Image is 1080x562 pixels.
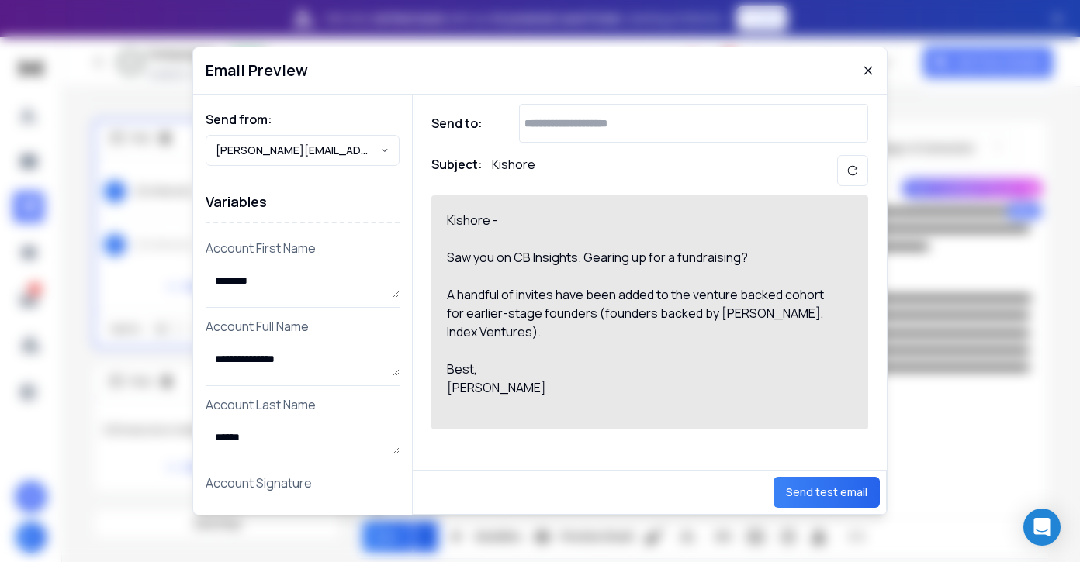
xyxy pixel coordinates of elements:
div: Best, [PERSON_NAME] -- [STREET_ADDRESS] Not interested in this? reply “no thanks” and I will not ... [447,341,835,490]
p: Account First Name [206,239,400,257]
p: Kishore [492,155,535,186]
h1: Send from: [206,110,400,129]
p: Account Signature [206,474,400,492]
h1: Send to: [431,114,493,133]
p: Account Full Name [206,317,400,336]
h1: Subject: [431,155,483,186]
p: Account Last Name [206,395,400,414]
h1: Variables [206,181,400,223]
p: [PERSON_NAME][EMAIL_ADDRESS][DOMAIN_NAME] [216,143,380,158]
button: Send test email [774,477,880,508]
div: Open Intercom Messenger [1023,509,1061,546]
div: Kishore - Saw you on CB Insights. Gearing up for a fundraising? [447,211,835,285]
h1: Email Preview [206,60,308,81]
div: A handful of invites have been added to the venture backed cohort for earlier-stage founders (fou... [447,285,835,341]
